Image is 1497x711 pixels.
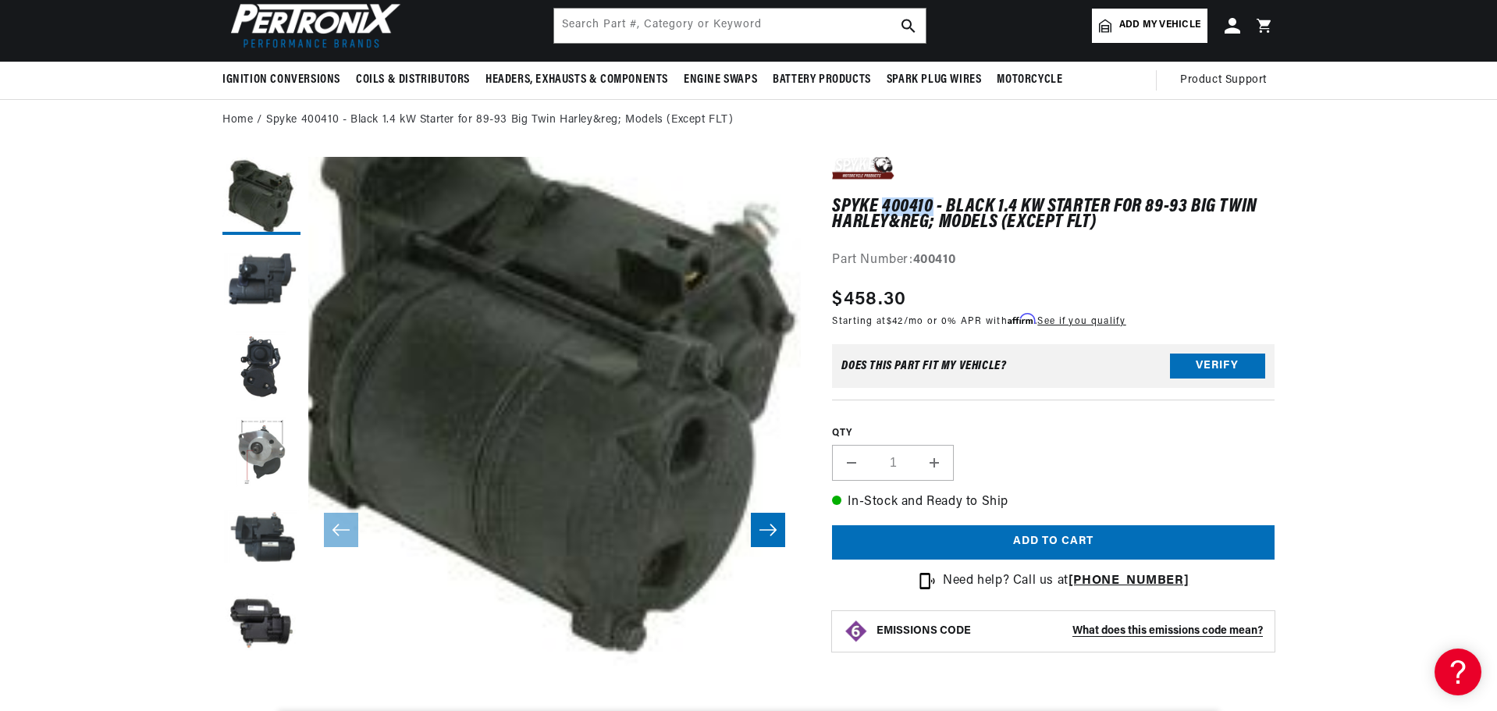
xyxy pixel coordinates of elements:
p: In-Stock and Ready to Ship [832,492,1275,513]
span: $42 [887,317,904,326]
summary: Coils & Distributors [348,62,478,98]
strong: EMISSIONS CODE [877,625,971,637]
img: Emissions code [844,619,869,644]
span: Ignition Conversions [222,72,340,88]
span: Coils & Distributors [356,72,470,88]
p: Starting at /mo or 0% APR with . [832,314,1125,329]
a: Home [222,112,253,129]
h1: Spyke 400410 - Black 1.4 kW Starter for 89-93 Big Twin Harley&reg; Models (Except FLT) [832,199,1275,231]
button: Load image 5 in gallery view [222,500,300,578]
span: Motorcycle [997,72,1062,88]
summary: Ignition Conversions [222,62,348,98]
a: Spyke 400410 - Black 1.4 kW Starter for 89-93 Big Twin Harley&reg; Models (Except FLT) [266,112,734,129]
span: Battery Products [773,72,871,88]
button: Slide left [324,513,358,547]
button: Add to cart [832,525,1275,560]
summary: Headers, Exhausts & Components [478,62,676,98]
span: $458.30 [832,286,906,314]
summary: Product Support [1180,62,1275,99]
button: EMISSIONS CODEWhat does this emissions code mean? [877,624,1263,638]
button: search button [891,9,926,43]
span: Engine Swaps [684,72,757,88]
button: Load image 1 in gallery view [222,157,300,235]
a: [PHONE_NUMBER] [1069,574,1189,587]
button: Load image 4 in gallery view [222,414,300,492]
span: Add my vehicle [1119,18,1200,33]
summary: Engine Swaps [676,62,765,98]
button: Slide right [751,513,785,547]
summary: Battery Products [765,62,879,98]
strong: 400410 [913,254,956,266]
a: See if you qualify - Learn more about Affirm Financing (opens in modal) [1037,317,1125,326]
p: Need help? Call us at [943,571,1189,592]
a: Add my vehicle [1092,9,1207,43]
button: Verify [1170,354,1265,379]
div: Does This part fit My vehicle? [841,360,1006,372]
div: Part Number: [832,251,1275,271]
strong: What does this emissions code mean? [1072,625,1263,637]
input: Search Part #, Category or Keyword [554,9,926,43]
button: Load image 3 in gallery view [222,329,300,407]
nav: breadcrumbs [222,112,1275,129]
label: QTY [832,427,1275,440]
button: Load image 2 in gallery view [222,243,300,321]
span: Spark Plug Wires [887,72,982,88]
span: Affirm [1008,313,1035,325]
span: Product Support [1180,72,1267,89]
button: Load image 6 in gallery view [222,586,300,664]
span: Headers, Exhausts & Components [485,72,668,88]
summary: Motorcycle [989,62,1070,98]
summary: Spark Plug Wires [879,62,990,98]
